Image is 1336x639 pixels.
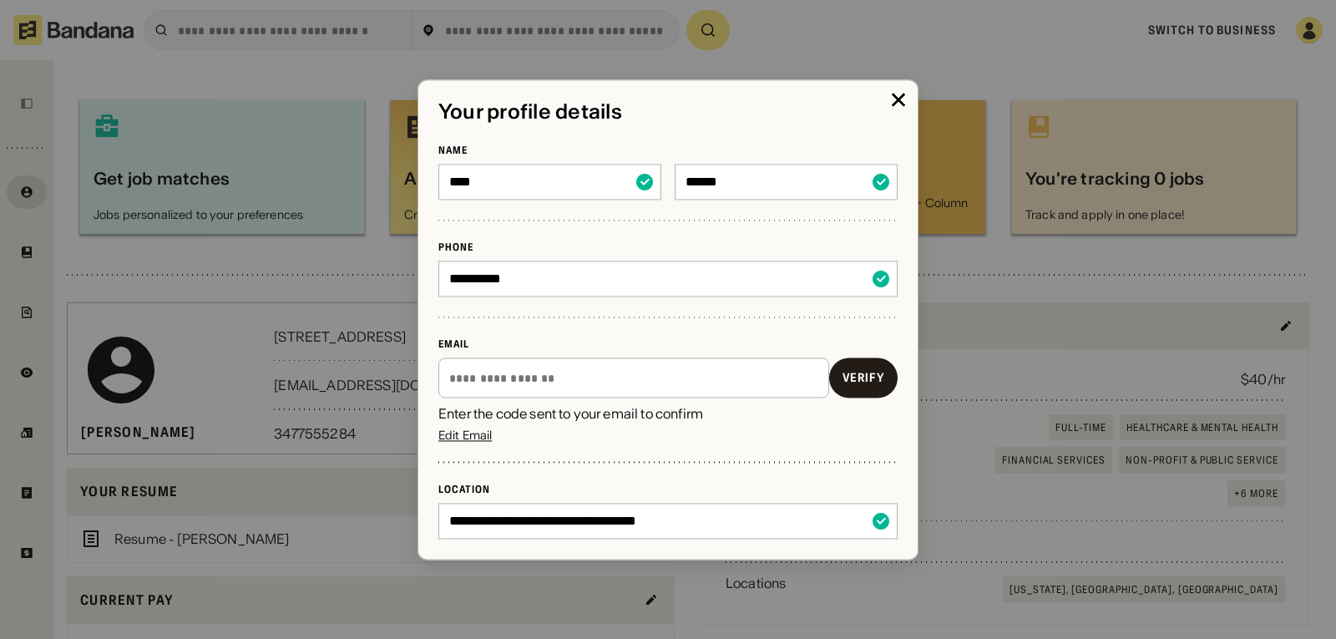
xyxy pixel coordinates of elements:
[438,100,898,124] div: Your profile details
[438,483,898,496] div: Location
[438,241,898,255] div: Phone
[438,405,898,423] div: Enter the code sent to your email to confirm
[438,338,898,352] div: Email
[438,430,492,442] div: Edit Email
[843,373,884,384] div: Verify
[438,145,898,158] div: Name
